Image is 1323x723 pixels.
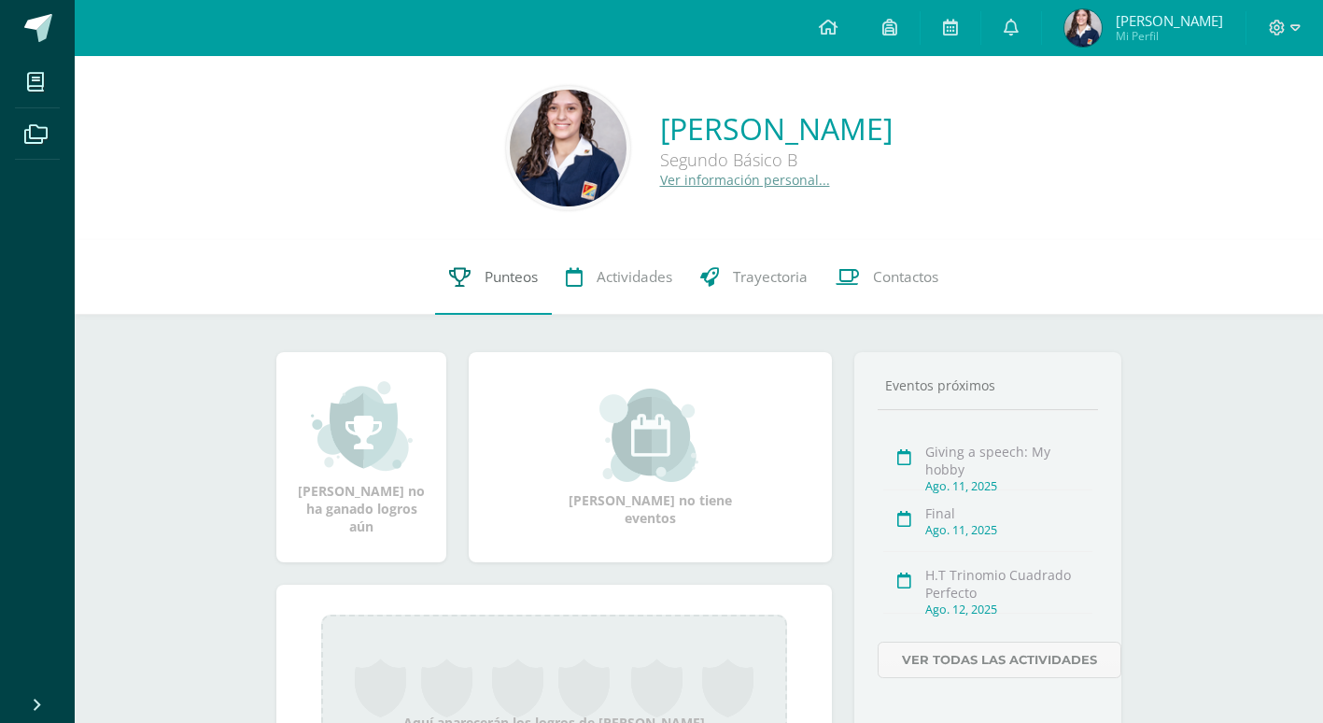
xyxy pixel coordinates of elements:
div: Ago. 12, 2025 [925,602,1092,617]
div: Ago. 11, 2025 [925,522,1092,538]
div: Ago. 11, 2025 [925,478,1092,494]
span: Trayectoria [733,267,808,287]
div: Segundo Básico B [660,149,893,171]
img: 6ab259ff51638a620cf81f261f74a5d7.png [1064,9,1102,47]
a: Punteos [435,240,552,315]
div: Eventos próximos [878,376,1098,394]
span: [PERSON_NAME] [1116,11,1223,30]
span: Mi Perfil [1116,28,1223,44]
div: H.T Trinomio Cuadrado Perfecto [925,566,1092,602]
a: Trayectoria [686,240,822,315]
img: event_small.png [599,389,701,482]
img: achievement_small.png [311,379,413,473]
a: [PERSON_NAME] [660,108,893,149]
div: [PERSON_NAME] no ha ganado logros aún [295,379,428,535]
a: Ver todas las actividades [878,642,1121,678]
a: Actividades [552,240,686,315]
span: Punteos [485,267,538,287]
a: Contactos [822,240,952,315]
span: Actividades [597,267,672,287]
img: cd37f0bfbce1fe75e6cb798c855d3b90.png [510,90,626,206]
div: Giving a speech: My hobby [925,443,1092,478]
div: [PERSON_NAME] no tiene eventos [557,389,744,527]
a: Ver información personal... [660,171,830,189]
span: Contactos [873,267,938,287]
div: Final [925,504,1092,522]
